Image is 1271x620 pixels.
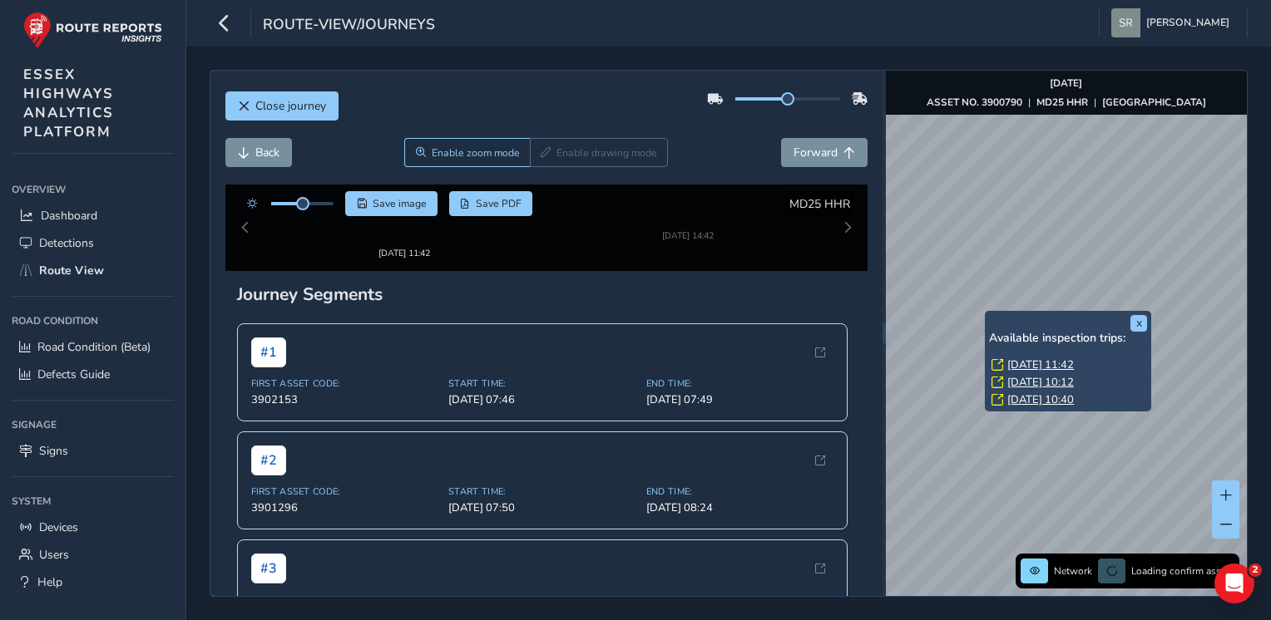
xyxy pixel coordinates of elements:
[448,377,636,392] span: [DATE] 07:46
[39,263,104,278] span: Route View
[12,333,174,361] a: Road Condition (Beta)
[448,470,636,483] span: Start Time:
[432,146,520,160] span: Enable zoom mode
[637,209,739,225] img: Thumbnail frame
[1050,76,1082,90] strong: [DATE]
[476,197,522,210] span: Save PDF
[251,578,439,591] span: First Asset Code:
[12,308,174,333] div: Road Condition
[23,12,162,49] img: rr logo
[39,519,78,535] span: Devices
[1111,8,1235,37] button: [PERSON_NAME]
[12,229,174,257] a: Detections
[404,138,530,167] button: Zoom
[39,235,94,251] span: Detections
[1214,563,1254,603] iframe: Intercom live chat
[1036,96,1088,109] strong: MD25 HHR
[1054,564,1092,578] span: Network
[12,568,174,596] a: Help
[927,96,1022,109] strong: ASSET NO. 3900790
[251,322,286,352] span: # 1
[345,191,438,216] button: Save
[251,539,286,568] span: # 3
[12,202,174,229] a: Dashboard
[41,208,97,224] span: Dashboard
[1007,375,1074,390] a: [DATE] 10:12
[251,485,439,500] span: 3901296
[12,514,174,541] a: Devices
[1111,8,1140,37] img: diamond-layout
[37,574,62,590] span: Help
[12,412,174,437] div: Signage
[263,14,435,37] span: route-view/journeys
[646,593,834,608] span: [DATE] 10:41
[1249,563,1262,577] span: 2
[251,470,439,483] span: First Asset Code:
[1007,392,1074,407] a: [DATE] 10:40
[12,177,174,202] div: Overview
[646,362,834,375] span: End Time:
[449,191,533,216] button: PDF
[1007,357,1074,372] a: [DATE] 11:42
[1102,96,1206,109] strong: [GEOGRAPHIC_DATA]
[448,485,636,500] span: [DATE] 07:50
[12,361,174,388] a: Defects Guide
[251,377,439,392] span: 3902153
[448,578,636,591] span: Start Time:
[12,541,174,568] a: Users
[39,547,69,563] span: Users
[37,339,151,355] span: Road Condition (Beta)
[637,225,739,238] div: [DATE] 14:42
[1131,564,1234,578] span: Loading confirm assets
[989,332,1147,346] h6: Available inspection trips:
[251,431,286,460] span: # 2
[1130,315,1147,332] button: x
[448,362,636,375] span: Start Time:
[927,96,1206,109] div: | |
[781,138,868,167] button: Forward
[354,225,455,238] div: [DATE] 11:42
[23,65,114,141] span: ESSEX HIGHWAYS ANALYTICS PLATFORM
[237,268,857,291] div: Journey Segments
[646,578,834,591] span: End Time:
[448,593,636,608] span: [DATE] 10:19
[646,377,834,392] span: [DATE] 07:49
[354,209,455,225] img: Thumbnail frame
[794,145,838,160] span: Forward
[37,367,110,382] span: Defects Guide
[1146,8,1229,37] span: [PERSON_NAME]
[255,98,326,114] span: Close journey
[789,196,850,212] span: MD25 HHR
[646,470,834,483] span: End Time:
[251,362,439,375] span: First Asset Code:
[39,443,68,459] span: Signs
[251,593,439,608] span: 8901111
[646,485,834,500] span: [DATE] 08:24
[255,145,279,160] span: Back
[225,91,339,121] button: Close journey
[225,138,292,167] button: Back
[12,437,174,465] a: Signs
[12,489,174,514] div: System
[373,197,427,210] span: Save image
[12,257,174,284] a: Route View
